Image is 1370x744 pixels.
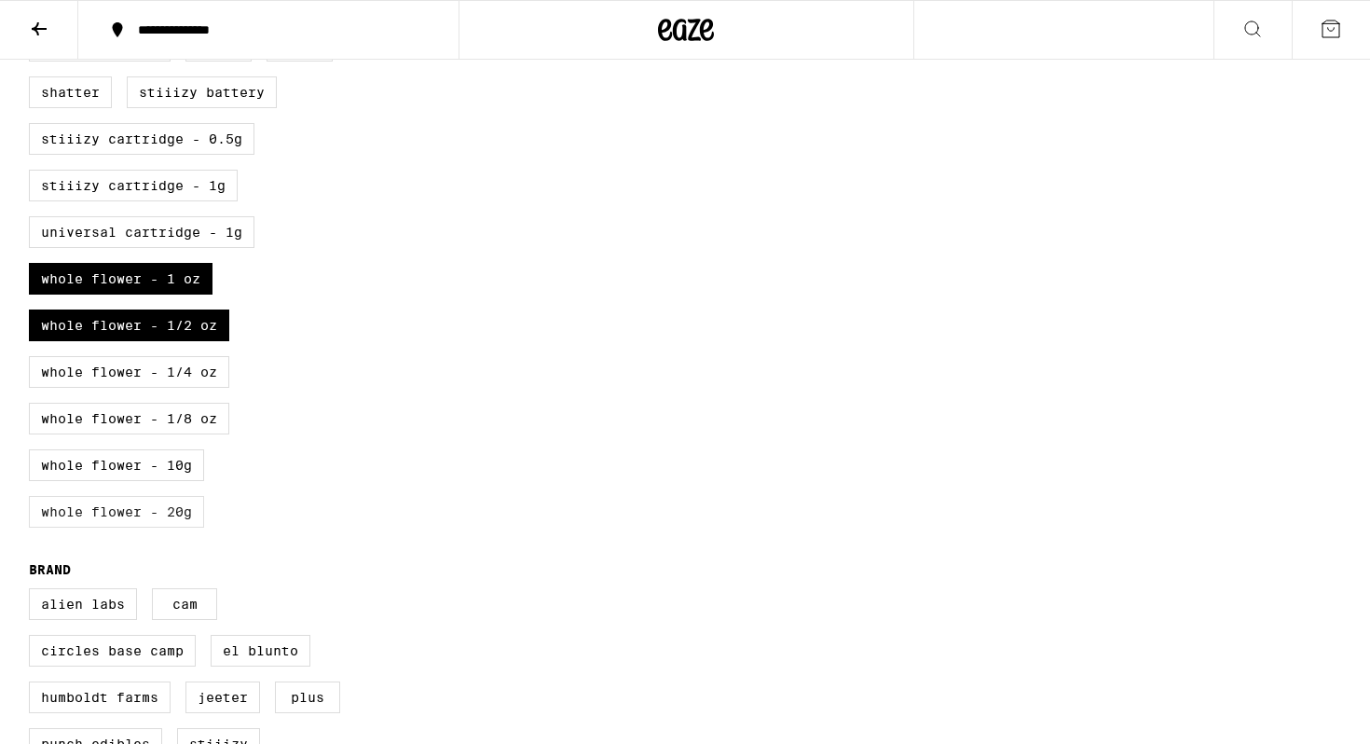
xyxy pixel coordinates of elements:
[185,682,260,713] label: Jeeter
[152,588,217,620] label: CAM
[29,562,71,577] legend: Brand
[29,356,229,388] label: Whole Flower - 1/4 oz
[11,13,134,28] span: Hi. Need any help?
[211,635,310,667] label: El Blunto
[29,588,137,620] label: Alien Labs
[29,123,254,155] label: STIIIZY Cartridge - 0.5g
[127,76,277,108] label: STIIIZY Battery
[29,263,212,295] label: Whole Flower - 1 oz
[29,449,204,481] label: Whole Flower - 10g
[29,170,238,201] label: STIIIZY Cartridge - 1g
[29,216,254,248] label: Universal Cartridge - 1g
[29,310,229,341] label: Whole Flower - 1/2 oz
[29,635,196,667] label: Circles Base Camp
[29,496,204,528] label: Whole Flower - 20g
[29,403,229,434] label: Whole Flower - 1/8 oz
[29,76,112,108] label: Shatter
[275,682,340,713] label: PLUS
[29,682,171,713] label: Humboldt Farms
